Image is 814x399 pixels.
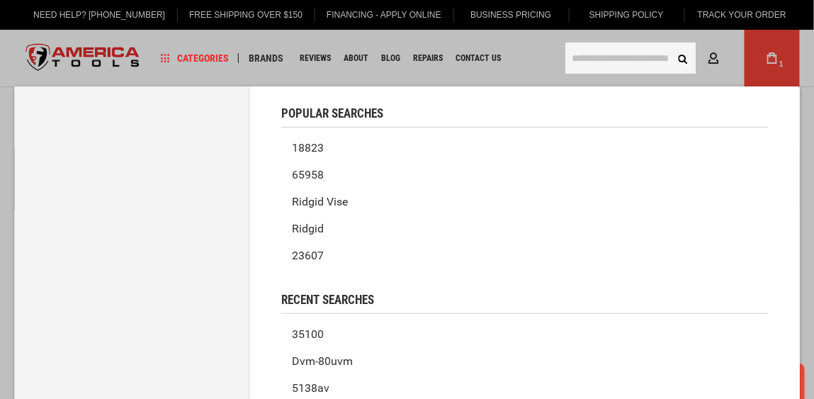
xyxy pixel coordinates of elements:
a: 65958 [282,162,768,189]
span: Popular Searches [282,108,384,120]
a: Categories [154,49,235,68]
button: Open LiveChat chat widget [163,18,180,35]
a: Ridgid [282,215,768,242]
button: Search [669,45,696,72]
span: Recent Searches [282,294,375,306]
a: 23607 [282,242,768,269]
a: 18823 [282,135,768,162]
p: Chat now [20,21,160,33]
a: 35100 [282,321,768,348]
a: dvm-80uvm [282,348,768,375]
a: Brands [242,49,290,68]
a: Ridgid vise [282,189,768,215]
span: Brands [249,53,283,63]
span: Categories [161,53,229,63]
